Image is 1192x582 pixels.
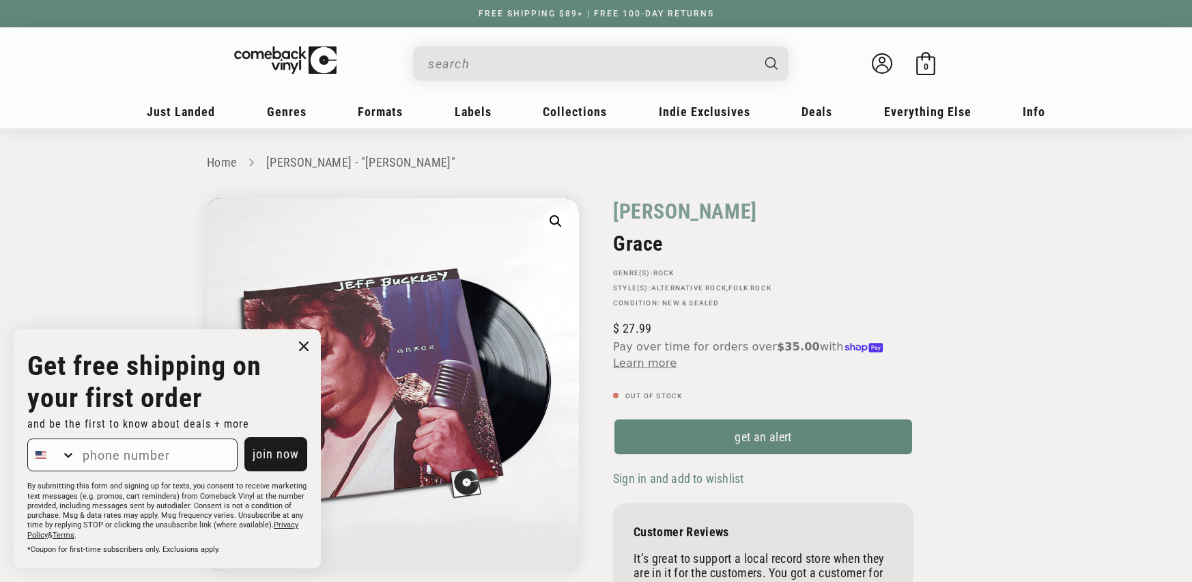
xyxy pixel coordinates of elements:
a: Terms [53,531,74,540]
a: Rock [653,269,675,277]
a: get an alert [613,418,913,456]
img: United States [36,449,46,460]
a: [PERSON_NAME] - "[PERSON_NAME]" [266,155,455,169]
a: Privacy Policy [27,521,298,539]
span: Sign in and add to wishlist [613,471,743,486]
span: Just Landed [147,105,215,119]
a: [PERSON_NAME] [613,198,757,225]
span: 0 [924,61,928,72]
p: Out of stock [613,392,913,400]
a: Home [207,155,236,169]
span: Deals [801,105,832,119]
p: Condition: New & Sealed [613,299,913,307]
span: Genres [267,105,307,119]
span: Indie Exclusives [659,105,750,119]
span: $ [613,321,619,335]
span: *Coupon for first-time subscribers only. Exclusions apply. [27,545,220,554]
a: Alternative Rock [651,284,726,292]
span: Formats [358,105,403,119]
p: STYLE(S): , [613,284,913,292]
p: By submitting this form and signing up for texts, you consent to receive marketing text messages ... [27,482,307,540]
strong: Get free shipping on your first order [27,350,261,414]
span: Collections [543,105,607,119]
h2: Grace [613,232,913,255]
a: Folk Rock [728,284,771,292]
span: Everything Else [884,105,971,119]
button: join now [244,437,307,471]
span: Labels [455,105,492,119]
p: GENRE(S): [613,269,913,277]
button: Search Countries [28,439,76,471]
button: Search [754,46,791,81]
a: FREE SHIPPING $89+ | FREE 100-DAY RETURNS [465,9,728,18]
nav: breadcrumbs [207,153,985,173]
span: Info [1023,105,1045,119]
input: phone number [76,439,237,471]
p: Customer Reviews [634,525,893,539]
button: Sign in and add to wishlist [613,471,748,486]
div: Search [413,46,789,81]
input: When autocomplete results are available use up and down arrows to review and enter to select [428,50,752,78]
span: and be the first to know about deals + more [27,417,249,430]
button: Close dialog [294,336,314,357]
span: 27.99 [613,321,651,335]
